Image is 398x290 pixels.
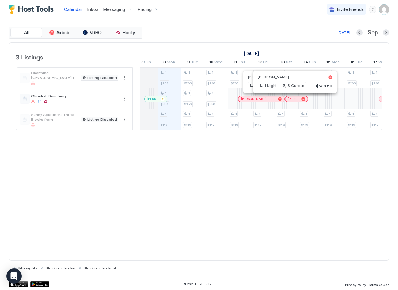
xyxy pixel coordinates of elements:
[207,81,215,85] span: $206
[278,123,285,127] span: $119
[316,83,332,88] span: $638.50
[282,71,284,75] span: 1
[43,28,75,37] button: Airbnb
[16,52,43,61] span: 3 Listings
[208,58,224,67] a: September 10, 2025
[371,81,379,85] span: $206
[287,83,304,89] span: 3 Guests
[234,59,237,66] span: 11
[258,59,262,66] span: 12
[9,5,56,14] a: Host Tools Logo
[231,81,238,85] span: $206
[372,58,388,67] a: September 17, 2025
[383,29,389,36] button: Next month
[256,58,269,67] a: September 12, 2025
[348,123,355,127] span: $119
[10,28,42,37] button: All
[258,75,289,79] span: [PERSON_NAME]
[9,281,28,287] a: App Store
[356,29,363,36] button: Previous month
[165,112,167,116] span: 1
[121,74,129,82] div: menu
[18,266,37,270] span: Min nights
[329,112,331,116] span: 1
[31,71,78,80] span: Charming [GEOGRAPHIC_DATA] 1-Bedroom
[46,266,75,270] span: Blocked checkin
[121,95,129,102] div: menu
[338,30,350,35] div: [DATE]
[348,81,356,85] span: $206
[263,59,268,66] span: Fri
[207,123,214,127] span: $119
[369,6,376,13] div: menu
[121,116,129,123] div: menu
[184,282,211,286] span: © 2025 Host Tools
[87,7,98,12] span: Inbox
[349,58,364,67] a: September 16, 2025
[64,6,82,13] a: Calendar
[326,59,331,66] span: 15
[161,123,167,127] span: $119
[248,75,279,79] span: [PERSON_NAME]
[31,112,78,122] span: Sunny Apartment Three Blocks from [GEOGRAPHIC_DATA]
[329,71,331,75] span: 1
[332,59,340,66] span: Mon
[188,112,190,116] span: 1
[9,27,142,39] div: tab-group
[259,71,260,75] span: 1
[184,81,192,85] span: $206
[121,74,129,82] button: More options
[103,7,125,12] span: Messaging
[254,123,261,127] span: $119
[30,281,49,287] a: Google Play Store
[242,49,261,58] a: September 1, 2025
[212,71,213,75] span: 1
[121,116,129,123] button: More options
[288,97,299,101] span: [PERSON_NAME]
[123,30,135,35] span: Houfy
[371,123,378,127] span: $119
[379,4,389,15] div: User profile
[167,59,175,66] span: Mon
[282,112,284,116] span: 1
[162,58,177,67] a: September 8, 2025
[56,30,69,35] span: Airbnb
[138,7,152,12] span: Pricing
[352,112,354,116] span: 1
[306,112,307,116] span: 1
[345,281,366,287] a: Privacy Policy
[187,59,190,66] span: 9
[76,28,108,37] button: VRBO
[369,283,389,287] span: Terms Of Use
[238,59,245,66] span: Thu
[186,58,199,67] a: September 9, 2025
[259,112,260,116] span: 1
[302,58,318,67] a: September 14, 2025
[264,83,277,89] span: 1 Night
[147,97,158,101] span: [PERSON_NAME]
[337,29,351,36] button: [DATE]
[382,97,393,101] span: [PERSON_NAME]
[188,91,190,95] span: 1
[84,266,116,270] span: Blocked checkout
[369,281,389,287] a: Terms Of Use
[345,283,366,287] span: Privacy Policy
[90,30,102,35] span: VRBO
[6,268,22,284] div: Open Intercom Messenger
[212,112,213,116] span: 1
[356,59,363,66] span: Tue
[191,59,198,66] span: Tue
[232,58,247,67] a: September 11, 2025
[325,58,341,67] a: September 15, 2025
[376,71,377,75] span: 1
[64,7,82,12] span: Calendar
[235,71,237,75] span: 1
[144,59,151,66] span: Sun
[207,102,215,106] span: $350
[161,102,168,106] span: $350
[184,123,191,127] span: $119
[241,97,267,101] span: [PERSON_NAME]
